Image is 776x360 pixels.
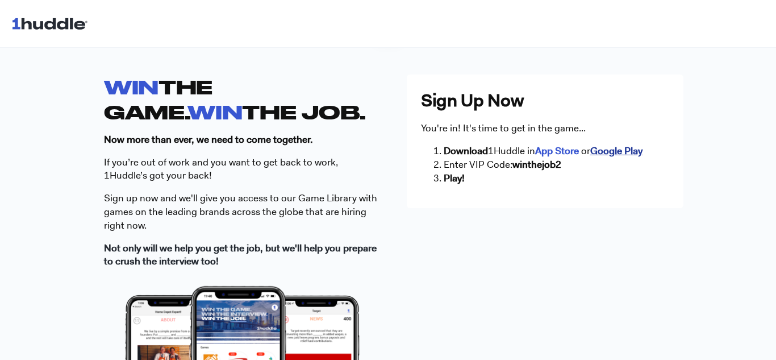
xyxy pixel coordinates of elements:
li: 1Huddle in or [444,144,669,158]
strong: Now more than ever, we need to come together. [104,133,313,146]
p: S [104,192,381,232]
a: Google Play [590,144,643,157]
img: 1huddle [11,13,93,34]
span: WIN [104,76,158,98]
li: Enter VIP Code: [444,158,669,172]
span: WIN [187,101,242,123]
strong: Not only will we help you get the job, but we'll help you prepare to crush the interview too! [104,242,377,268]
strong: winthejob2 [512,158,561,171]
p: You're in! It's time to get in the game... [421,122,669,135]
a: App Store [535,144,581,157]
span: If you’re out of work and you want to get back to work, 1Huddle’s got your back! [104,156,338,182]
strong: App Store [535,144,579,157]
h3: Sign Up Now [421,89,669,113]
strong: THE GAME. THE JOB. [104,76,366,122]
span: ign up now and we'll give you access to our Game Library with games on the leading brands across ... [104,192,377,231]
strong: Play! [444,172,465,184]
strong: Download [444,144,488,157]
